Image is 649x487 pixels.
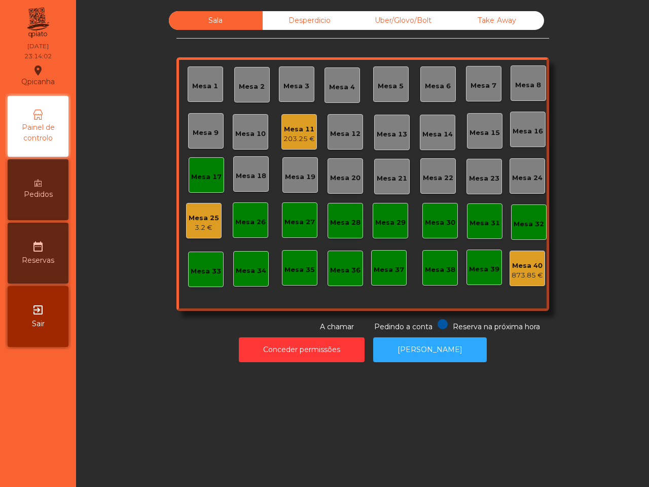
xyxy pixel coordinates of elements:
[453,322,540,331] span: Reserva na próxima hora
[422,129,453,140] div: Mesa 14
[512,270,543,281] div: 873.85 €
[356,11,450,30] div: Uber/Glovo/Bolt
[373,337,487,362] button: [PERSON_NAME]
[169,11,263,30] div: Sala
[235,129,266,139] div: Mesa 10
[374,322,432,331] span: Pedindo a conta
[236,171,266,181] div: Mesa 18
[469,264,499,274] div: Mesa 39
[320,322,354,331] span: A chamar
[329,82,355,92] div: Mesa 4
[425,81,451,91] div: Mesa 6
[377,173,407,184] div: Mesa 21
[330,129,360,139] div: Mesa 12
[21,63,55,88] div: Qpicanha
[469,173,499,184] div: Mesa 23
[32,304,44,316] i: exit_to_app
[378,81,404,91] div: Mesa 5
[32,240,44,253] i: date_range
[24,52,52,61] div: 23:14:02
[423,173,453,183] div: Mesa 22
[425,218,455,228] div: Mesa 30
[25,5,50,41] img: qpiato
[263,11,356,30] div: Desperdicio
[10,122,66,144] span: Painel de controlo
[22,255,54,266] span: Reservas
[450,11,544,30] div: Take Away
[192,81,218,91] div: Mesa 1
[191,266,221,276] div: Mesa 33
[189,213,219,223] div: Mesa 25
[512,173,543,183] div: Mesa 24
[236,266,266,276] div: Mesa 34
[239,337,365,362] button: Conceder permissões
[377,129,407,140] div: Mesa 13
[470,128,500,138] div: Mesa 15
[283,134,315,144] div: 203.25 €
[515,80,541,90] div: Mesa 8
[283,124,315,134] div: Mesa 11
[330,218,360,228] div: Mesa 28
[514,219,544,229] div: Mesa 32
[375,218,406,228] div: Mesa 29
[235,217,266,227] div: Mesa 26
[425,265,455,275] div: Mesa 38
[32,319,45,329] span: Sair
[284,217,315,227] div: Mesa 27
[191,172,222,182] div: Mesa 17
[27,42,49,51] div: [DATE]
[374,265,404,275] div: Mesa 37
[513,126,543,136] div: Mesa 16
[471,81,496,91] div: Mesa 7
[284,265,315,275] div: Mesa 35
[470,218,500,228] div: Mesa 31
[239,82,265,92] div: Mesa 2
[283,81,309,91] div: Mesa 3
[285,172,315,182] div: Mesa 19
[330,173,360,183] div: Mesa 20
[512,261,543,271] div: Mesa 40
[24,189,53,200] span: Pedidos
[189,223,219,233] div: 3.2 €
[193,128,219,138] div: Mesa 9
[32,64,44,77] i: location_on
[330,265,360,275] div: Mesa 36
